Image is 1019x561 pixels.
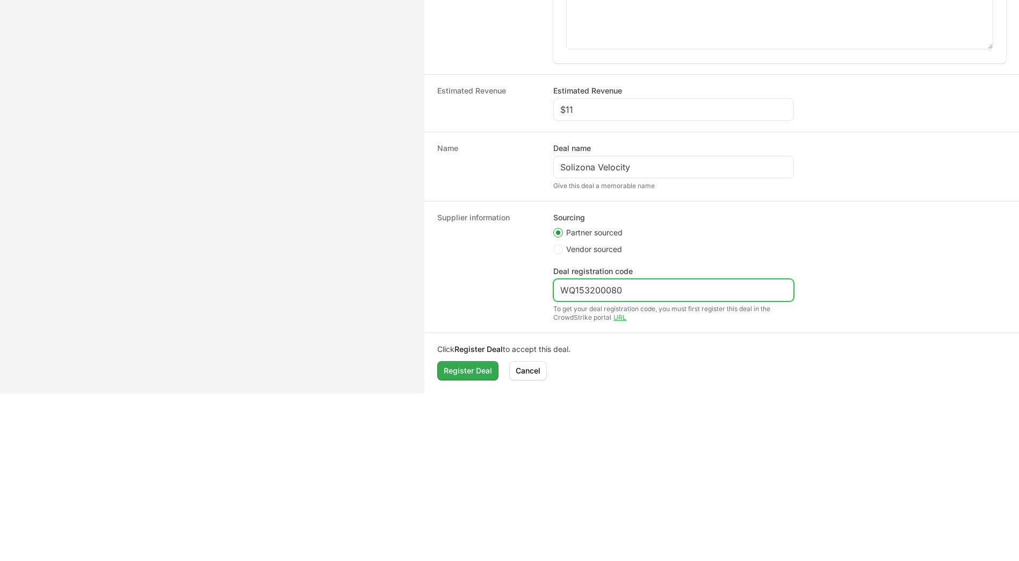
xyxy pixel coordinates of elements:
label: Estimated Revenue [553,85,622,96]
div: To get your deal registration code, you must first register this deal in the CrowdStrike portal [553,305,794,322]
span: Partner sourced [566,227,623,238]
label: Deal name [553,143,591,154]
a: URL [613,313,626,321]
legend: Sourcing [553,212,585,223]
p: Click to accept this deal. [437,344,1006,355]
span: Cancel [516,364,540,377]
button: Cancel [509,361,547,380]
dt: Name [437,143,540,190]
div: Give this deal a memorable name [553,182,794,190]
label: Deal registration code [553,266,633,277]
b: Register Deal [454,344,503,354]
dt: Supplier information [437,212,540,322]
input: $ [560,103,787,116]
span: Register Deal [444,364,492,377]
span: Vendor sourced [566,244,622,255]
dt: Estimated Revenue [437,85,540,121]
button: Register Deal [437,361,498,380]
